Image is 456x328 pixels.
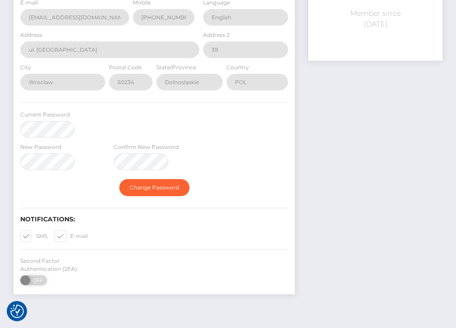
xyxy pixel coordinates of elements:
img: Revisit consent button [10,305,24,318]
label: New Password [20,143,61,151]
p: Member since [DATE] [315,8,436,30]
label: State/Province [156,63,196,72]
button: Change Password [119,179,190,196]
label: E-mail [54,230,88,242]
label: Country [226,63,249,72]
label: Address 2 [203,31,230,39]
label: Address [20,31,42,39]
h6: Notifications: [20,216,288,223]
label: Confirm New Password [114,143,179,151]
label: Second Factor Authentication (2FA) [20,257,100,273]
label: City [20,63,31,72]
label: Postal Code [109,63,142,72]
label: SMS [20,230,47,242]
label: Current Password [20,111,70,119]
button: Consent Preferences [10,305,24,318]
span: OFF [25,275,48,285]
